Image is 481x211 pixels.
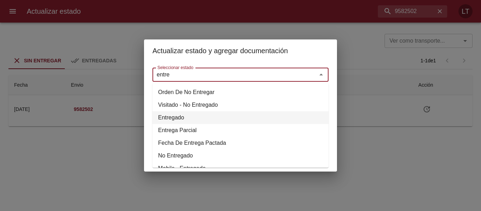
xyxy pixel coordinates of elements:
li: Fecha De Entrega Pactada [152,137,329,149]
li: Visitado - No Entregado [152,99,329,111]
h2: Actualizar estado y agregar documentación [152,45,329,56]
li: No Entregado [152,149,329,162]
li: Orden De No Entregar [152,86,329,99]
li: Mobile - Entregado [152,162,329,175]
button: Close [316,70,326,80]
li: Entregado [152,111,329,124]
li: Entrega Parcial [152,124,329,137]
